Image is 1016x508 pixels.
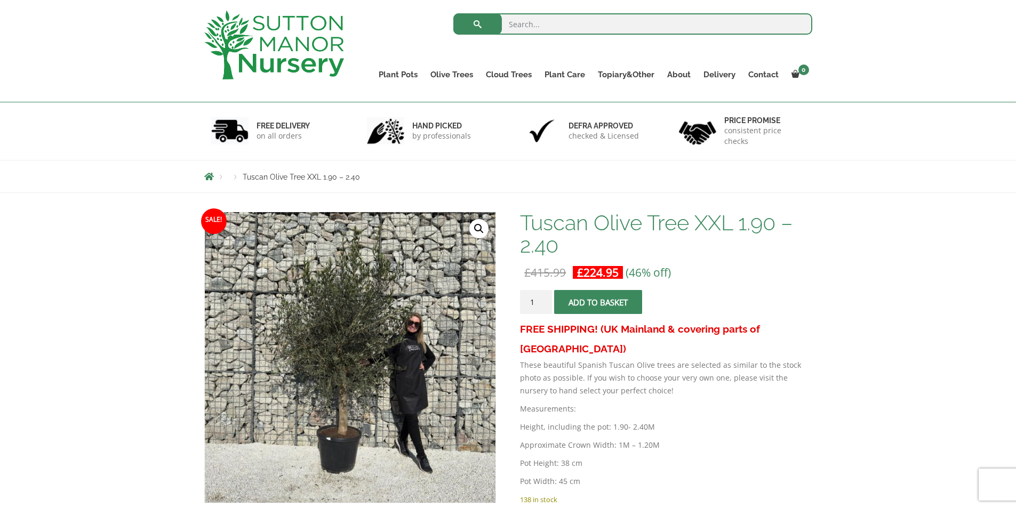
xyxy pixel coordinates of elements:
img: 3.jpg [523,117,561,144]
nav: Breadcrumbs [204,172,812,181]
a: Plant Care [538,67,591,82]
p: Measurements: [520,402,812,415]
img: logo [204,11,344,79]
p: checked & Licensed [569,131,639,141]
h6: hand picked [412,121,471,131]
h6: Price promise [724,116,805,125]
a: View full-screen image gallery [469,219,489,238]
input: Product quantity [520,290,552,314]
img: 2.jpg [367,117,404,144]
a: About [661,67,697,82]
img: 4.jpg [679,115,716,147]
p: Height, including the pot: 1.90- 2.40M [520,421,812,433]
span: £ [524,265,531,280]
p: 138 in stock [520,493,812,506]
p: consistent price checks [724,125,805,147]
a: Topiary&Other [591,67,661,82]
bdi: 415.99 [524,265,566,280]
p: Pot Height: 38 cm [520,457,812,470]
a: Contact [742,67,785,82]
h3: FREE SHIPPING! (UK Mainland & covering parts of [GEOGRAPHIC_DATA]) [520,319,812,359]
a: Plant Pots [372,67,424,82]
a: Delivery [697,67,742,82]
span: (46% off) [626,265,671,280]
span: 0 [798,64,809,75]
h1: Tuscan Olive Tree XXL 1.90 – 2.40 [520,212,812,256]
input: Search... [453,13,812,35]
bdi: 224.95 [577,265,619,280]
span: Tuscan Olive Tree XXL 1.90 – 2.40 [243,173,360,181]
p: on all orders [257,131,310,141]
button: Add to basket [554,290,642,314]
a: 0 [785,67,812,82]
a: Olive Trees [424,67,479,82]
h6: Defra approved [569,121,639,131]
span: Sale! [201,208,227,234]
h6: FREE DELIVERY [257,121,310,131]
p: by professionals [412,131,471,141]
a: Cloud Trees [479,67,538,82]
p: Approximate Crown Width: 1M – 1.20M [520,439,812,451]
p: Pot Width: 45 cm [520,475,812,488]
p: These beautiful Spanish Tuscan Olive trees are selected as similar to the stock photo as possible... [520,359,812,397]
img: 1.jpg [211,117,249,144]
span: £ [577,265,583,280]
